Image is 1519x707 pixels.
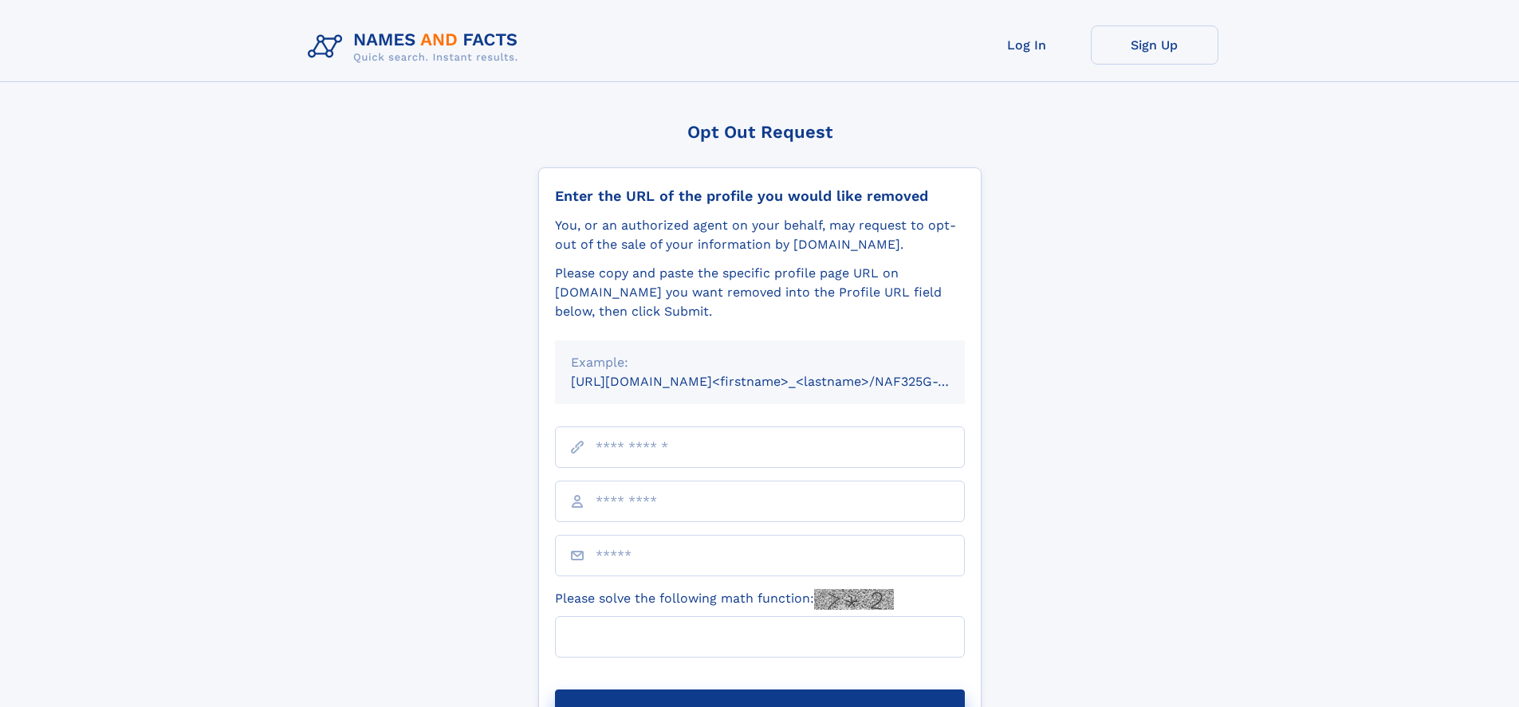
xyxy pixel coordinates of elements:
[571,374,995,389] small: [URL][DOMAIN_NAME]<firstname>_<lastname>/NAF325G-xxxxxxxx
[555,187,965,205] div: Enter the URL of the profile you would like removed
[555,264,965,321] div: Please copy and paste the specific profile page URL on [DOMAIN_NAME] you want removed into the Pr...
[555,216,965,254] div: You, or an authorized agent on your behalf, may request to opt-out of the sale of your informatio...
[1091,26,1218,65] a: Sign Up
[301,26,531,69] img: Logo Names and Facts
[571,353,949,372] div: Example:
[555,589,894,610] label: Please solve the following math function:
[538,122,982,142] div: Opt Out Request
[963,26,1091,65] a: Log In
